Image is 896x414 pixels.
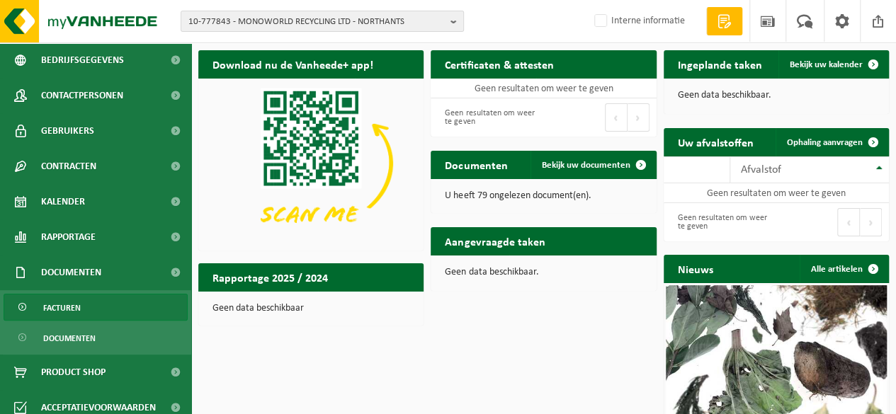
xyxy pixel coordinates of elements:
[318,291,422,319] a: Bekijk rapportage
[678,91,875,100] p: Geen data beschikbaar.
[198,263,342,291] h2: Rapportage 2025 / 2024
[41,149,96,184] span: Contracten
[741,164,781,176] span: Afvalstof
[4,324,188,351] a: Documenten
[664,183,889,203] td: Geen resultaten om weer te geven
[43,294,81,321] span: Facturen
[664,50,776,78] h2: Ingeplande taken
[628,103,650,132] button: Next
[790,60,863,69] span: Bekijk uw kalender
[531,151,655,179] a: Bekijk uw documenten
[188,11,445,33] span: 10-777843 - MONOWORLD RECYCLING LTD - NORTHANTS
[778,50,888,79] a: Bekijk uw kalender
[787,138,863,147] span: Ophaling aanvragen
[591,11,685,32] label: Interne informatie
[41,219,96,255] span: Rapportage
[41,184,85,219] span: Kalender
[41,355,106,390] span: Product Shop
[800,255,888,283] a: Alle artikelen
[438,102,536,133] div: Geen resultaten om weer te geven
[431,50,567,78] h2: Certificaten & attesten
[431,79,656,98] td: Geen resultaten om weer te geven
[776,128,888,156] a: Ophaling aanvragen
[605,103,628,132] button: Previous
[664,128,768,156] h2: Uw afvalstoffen
[664,255,727,282] h2: Nieuws
[181,11,464,32] button: 10-777843 - MONOWORLD RECYCLING LTD - NORTHANTS
[41,78,123,113] span: Contactpersonen
[41,113,94,149] span: Gebruikers
[41,42,124,78] span: Bedrijfsgegevens
[837,208,860,236] button: Previous
[41,255,101,290] span: Documenten
[198,50,387,78] h2: Download nu de Vanheede+ app!
[212,304,409,314] p: Geen data beschikbaar
[43,325,96,352] span: Documenten
[445,191,642,201] p: U heeft 79 ongelezen document(en).
[671,207,769,238] div: Geen resultaten om weer te geven
[198,79,424,248] img: Download de VHEPlus App
[431,151,521,178] h2: Documenten
[542,161,630,170] span: Bekijk uw documenten
[445,268,642,277] p: Geen data beschikbaar.
[860,208,882,236] button: Next
[431,227,559,255] h2: Aangevraagde taken
[4,294,188,321] a: Facturen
